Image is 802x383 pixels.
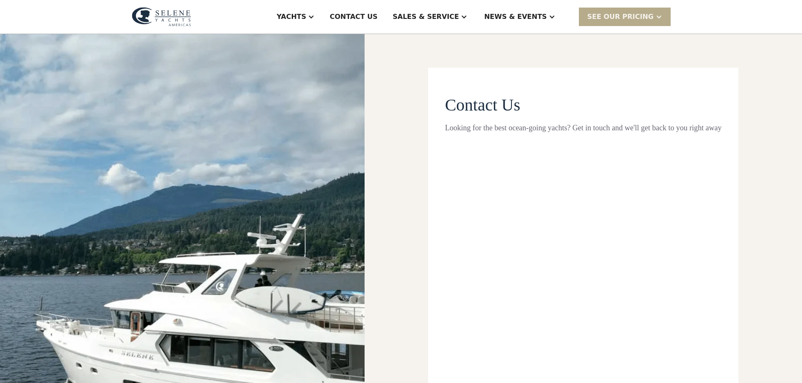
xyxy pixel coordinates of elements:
div: SEE Our Pricing [587,12,654,22]
div: SEE Our Pricing [579,8,671,26]
div: Contact US [330,12,378,22]
div: Yachts [277,12,306,22]
span: Contact Us [445,95,520,114]
div: Looking for the best ocean-going yachts? Get in touch and we'll get back to you right away [445,122,722,134]
div: Sales & Service [393,12,459,22]
div: News & EVENTS [484,12,547,22]
img: logo [132,7,191,26]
